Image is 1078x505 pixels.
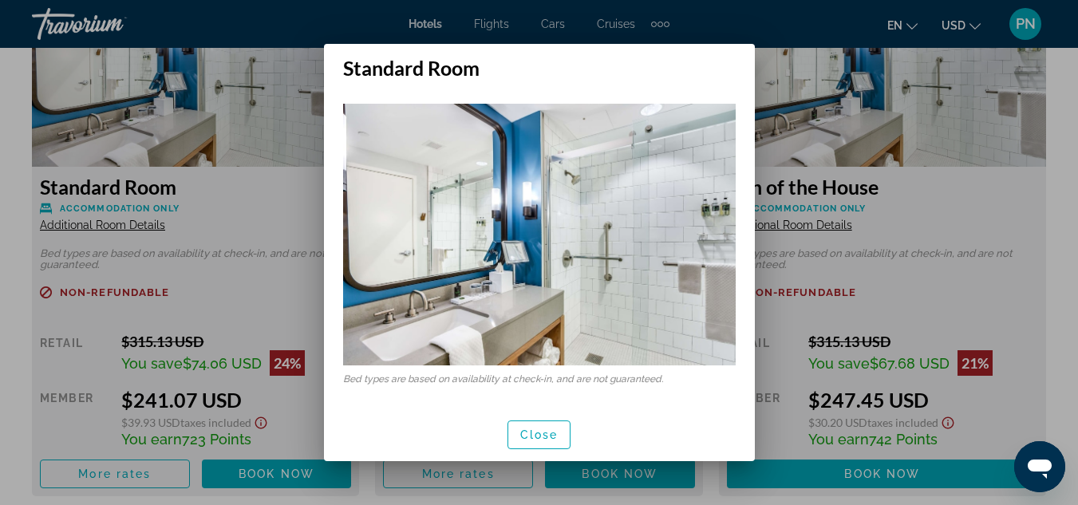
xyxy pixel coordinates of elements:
[343,104,736,365] img: c5d53cfe-31f3-47ed-bd29-0b8dd80b593d.jpeg
[1014,441,1065,492] iframe: Button to launch messaging window
[324,44,755,80] h2: Standard Room
[343,373,736,385] p: Bed types are based on availability at check-in, and are not guaranteed.
[507,420,571,449] button: Close
[520,428,559,441] span: Close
